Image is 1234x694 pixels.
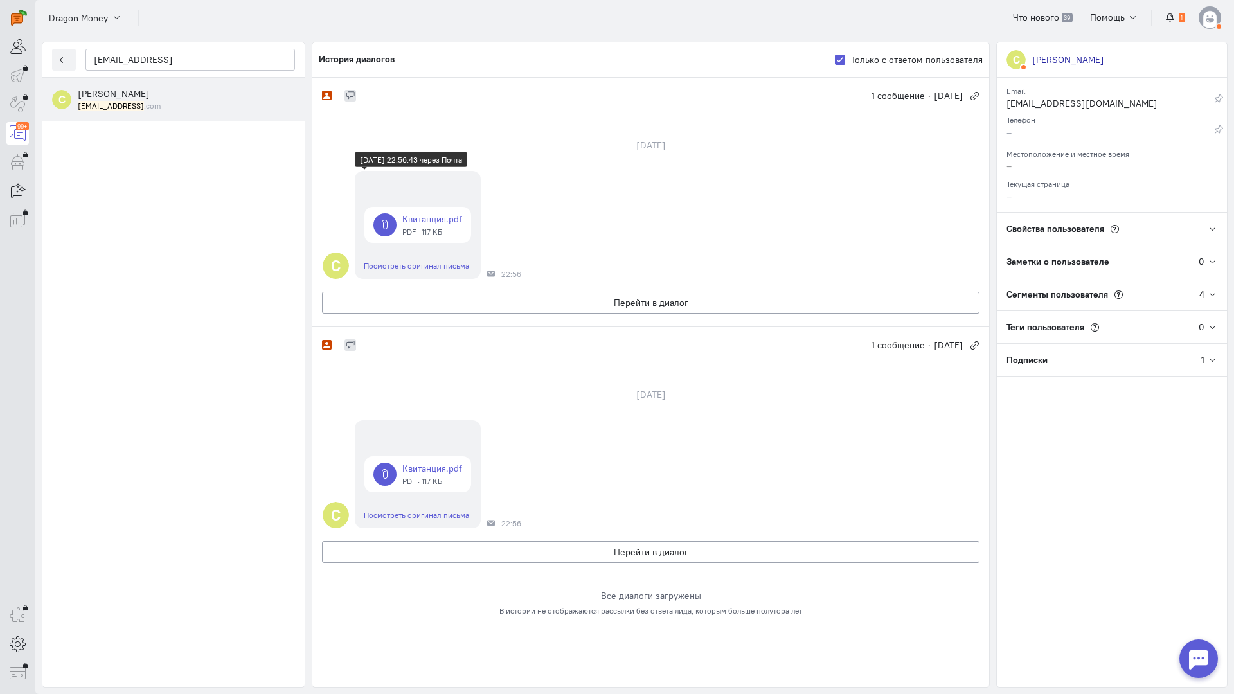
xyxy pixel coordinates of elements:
[11,10,27,26] img: carrot-quest.svg
[622,136,680,154] div: [DATE]
[1201,353,1204,366] div: 1
[934,89,963,102] span: [DATE]
[1179,13,1185,23] span: 1
[934,339,963,351] span: [DATE]
[997,245,1199,278] div: Заметки о пользователе
[1199,6,1221,29] img: default-v4.png
[928,89,931,102] span: ·
[322,292,979,314] button: Перейти в диалог
[997,344,1201,376] div: Подписки
[1158,6,1192,28] button: 1
[487,270,495,278] div: Почта
[1006,112,1035,125] small: Телефон
[1199,321,1204,334] div: 0
[1062,13,1073,23] span: 39
[360,154,462,165] div: [DATE] 22:56:43 через Почта
[49,12,108,24] span: Dragon Money
[1006,97,1214,113] div: [EMAIL_ADDRESS][DOMAIN_NAME]
[1006,190,1012,202] span: –
[1006,160,1012,172] span: –
[1006,83,1025,96] small: Email
[319,55,395,64] h5: История диалогов
[872,89,925,102] span: 1 сообщение
[6,122,29,145] a: 99+
[501,270,521,279] span: 22:56
[1006,321,1084,333] span: Теги пользователя
[16,122,29,130] div: 99+
[872,339,925,351] span: 1 сообщение
[851,53,983,66] label: Только с ответом пользователя
[501,519,521,528] span: 22:56
[1199,288,1204,301] div: 4
[331,506,341,524] text: С
[322,541,979,563] button: Перейти в диалог
[1090,12,1125,23] span: Помощь
[1083,6,1145,28] button: Помощь
[928,339,931,351] span: ·
[1013,53,1020,66] text: С
[322,589,979,602] div: Все диалоги загружены
[331,256,341,275] text: С
[85,49,295,71] input: Поиск по имени, почте, телефону
[78,101,144,111] mark: [EMAIL_ADDRESS]
[1006,6,1080,28] a: Что нового 39
[42,6,129,29] button: Dragon Money
[1006,175,1217,190] div: Текущая страница
[364,261,469,271] a: Посмотреть оригинал письма
[364,510,469,520] a: Посмотреть оригинал письма
[78,100,161,111] small: srfilatov@gmail.com
[1006,289,1108,300] span: Сегменты пользователя
[487,519,495,527] div: Почта
[1006,145,1217,159] div: Местоположение и местное время
[622,386,680,404] div: [DATE]
[1006,223,1104,235] span: Свойства пользователя
[1199,255,1204,268] div: 0
[322,605,979,616] div: В истории не отображаются рассылки без ответа лида, которым больше полутора лет
[1006,126,1214,142] div: –
[1013,12,1059,23] span: Что нового
[78,88,150,100] span: Сергей Филатов
[58,93,66,106] text: С
[1032,53,1104,66] div: [PERSON_NAME]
